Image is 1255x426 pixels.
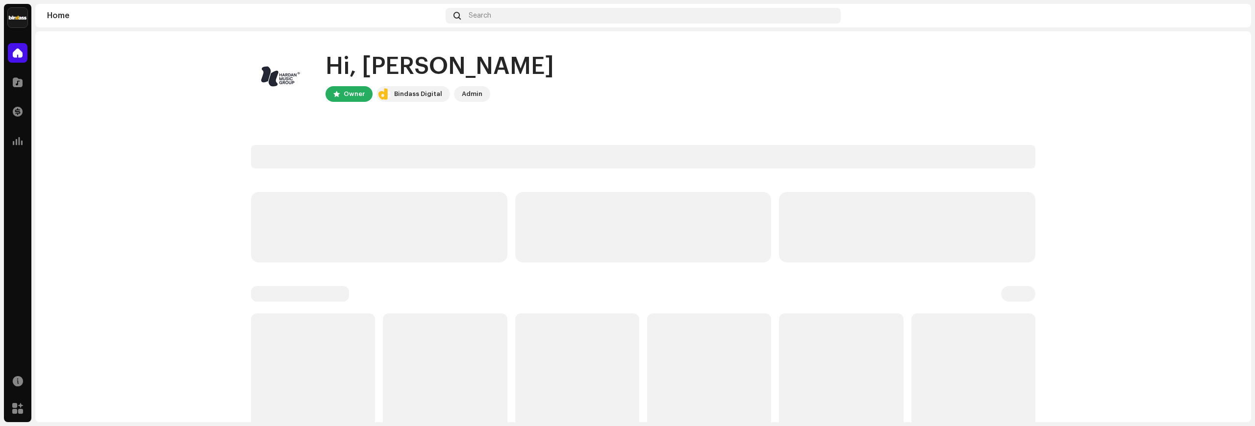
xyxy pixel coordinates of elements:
img: 9c1d8d43-a363-40b4-b5e2-acf7017fd22d [8,8,27,27]
div: Owner [344,88,365,100]
div: Bindass Digital [394,88,442,100]
div: Admin [462,88,482,100]
div: Home [47,12,442,20]
img: 9c1d8d43-a363-40b4-b5e2-acf7017fd22d [378,88,390,100]
div: Hi, [PERSON_NAME] [326,51,554,82]
span: Search [469,12,491,20]
img: 2a549e16-6af9-4813-8d8f-6d8bd47711a8 [1224,8,1239,24]
img: 2a549e16-6af9-4813-8d8f-6d8bd47711a8 [251,47,310,106]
